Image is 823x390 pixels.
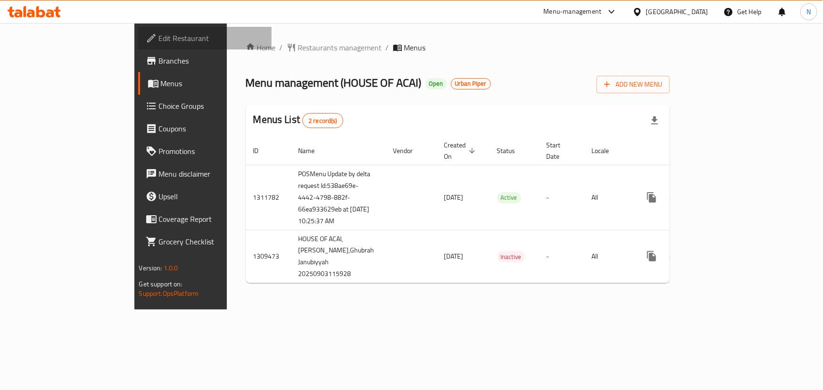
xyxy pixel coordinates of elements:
[633,137,739,165] th: Actions
[425,80,447,88] span: Open
[139,287,199,300] a: Support.OpsPlatform
[404,42,426,53] span: Menus
[663,186,686,209] button: Change Status
[138,140,272,162] a: Promotions
[287,42,382,53] a: Restaurants management
[806,7,811,17] span: N
[138,72,272,95] a: Menus
[444,250,464,262] span: [DATE]
[393,145,425,156] span: Vendor
[138,117,272,140] a: Coupons
[161,78,264,89] span: Menus
[497,192,521,203] div: Active
[425,78,447,89] div: Open
[246,42,670,53] nav: breadcrumb
[497,192,521,203] span: Active
[604,79,662,90] span: Add New Menu
[159,168,264,179] span: Menu disclaimer
[302,113,343,128] div: Total records count
[138,208,272,230] a: Coverage Report
[386,42,389,53] li: /
[139,278,183,290] span: Get support on:
[253,145,271,156] span: ID
[451,80,490,88] span: Urban Piper
[584,230,633,283] td: All
[291,230,386,283] td: HOUSE OF ACAI, [PERSON_NAME],Ghubrah Janubiyyah 20250903115928
[246,137,739,284] table: enhanced table
[444,191,464,203] span: [DATE]
[497,251,525,262] div: Inactive
[646,7,708,17] div: [GEOGRAPHIC_DATA]
[291,165,386,230] td: POSMenu Update by delta request Id:538ae69e-4442-4798-882f-66ea933629eb at [DATE] 10:25:37 AM
[138,95,272,117] a: Choice Groups
[253,113,343,128] h2: Menus List
[164,262,178,274] span: 1.0.0
[138,230,272,253] a: Grocery Checklist
[539,230,584,283] td: -
[643,109,666,132] div: Export file
[497,252,525,262] span: Inactive
[159,191,264,202] span: Upsell
[584,165,633,230] td: All
[592,145,622,156] span: Locale
[663,245,686,268] button: Change Status
[640,186,663,209] button: more
[138,27,272,49] a: Edit Restaurant
[298,42,382,53] span: Restaurants management
[159,123,264,134] span: Coupons
[159,146,264,157] span: Promotions
[138,49,272,72] a: Branches
[497,145,528,156] span: Status
[299,145,327,156] span: Name
[138,162,272,185] a: Menu disclaimer
[159,32,264,44] span: Edit Restaurant
[159,213,264,225] span: Coverage Report
[544,6,602,17] div: Menu-management
[640,245,663,268] button: more
[303,116,343,125] span: 2 record(s)
[159,100,264,112] span: Choice Groups
[597,76,670,93] button: Add New Menu
[444,139,478,162] span: Created On
[139,262,162,274] span: Version:
[280,42,283,53] li: /
[159,236,264,247] span: Grocery Checklist
[246,72,422,93] span: Menu management ( HOUSE OF ACAI )
[138,185,272,208] a: Upsell
[159,55,264,66] span: Branches
[539,165,584,230] td: -
[547,139,573,162] span: Start Date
